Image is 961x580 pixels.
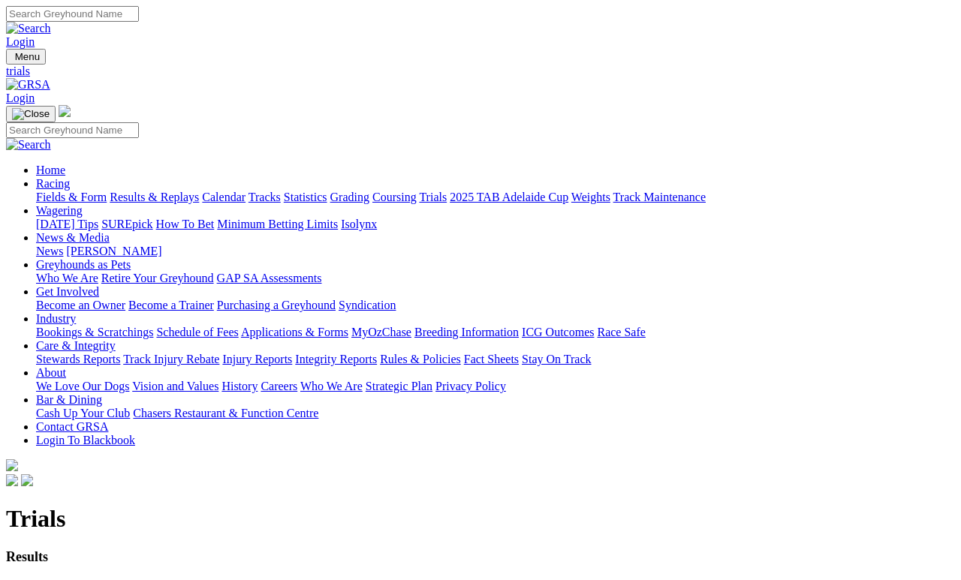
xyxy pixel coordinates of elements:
[36,245,63,257] a: News
[36,272,955,285] div: Greyhounds as Pets
[36,407,130,419] a: Cash Up Your Club
[202,191,246,203] a: Calendar
[110,191,199,203] a: Results & Replays
[36,204,83,217] a: Wagering
[156,326,238,338] a: Schedule of Fees
[6,138,51,152] img: Search
[221,380,258,392] a: History
[241,326,348,338] a: Applications & Forms
[300,380,363,392] a: Who We Are
[36,366,66,379] a: About
[522,326,594,338] a: ICG Outcomes
[450,191,568,203] a: 2025 TAB Adelaide Cup
[36,380,955,393] div: About
[339,299,396,311] a: Syndication
[36,299,955,312] div: Get Involved
[36,353,955,366] div: Care & Integrity
[12,108,50,120] img: Close
[284,191,327,203] a: Statistics
[435,380,506,392] a: Privacy Policy
[132,380,218,392] a: Vision and Values
[36,380,129,392] a: We Love Our Dogs
[6,505,955,533] h1: Trials
[597,326,645,338] a: Race Safe
[6,6,139,22] input: Search
[36,326,153,338] a: Bookings & Scratchings
[6,65,955,78] a: trials
[36,164,65,176] a: Home
[351,326,411,338] a: MyOzChase
[217,218,338,230] a: Minimum Betting Limits
[36,299,125,311] a: Become an Owner
[372,191,417,203] a: Coursing
[380,353,461,365] a: Rules & Policies
[36,231,110,244] a: News & Media
[36,191,107,203] a: Fields & Form
[6,35,35,48] a: Login
[101,218,152,230] a: SUREpick
[222,353,292,365] a: Injury Reports
[6,459,18,471] img: logo-grsa-white.png
[341,218,377,230] a: Isolynx
[36,393,102,406] a: Bar & Dining
[36,218,955,231] div: Wagering
[36,245,955,258] div: News & Media
[156,218,215,230] a: How To Bet
[295,353,377,365] a: Integrity Reports
[6,474,18,486] img: facebook.svg
[101,272,214,284] a: Retire Your Greyhound
[464,353,519,365] a: Fact Sheets
[36,258,131,271] a: Greyhounds as Pets
[36,326,955,339] div: Industry
[36,353,120,365] a: Stewards Reports
[522,353,591,365] a: Stay On Track
[6,92,35,104] a: Login
[249,191,281,203] a: Tracks
[36,434,135,446] a: Login To Blackbook
[261,380,297,392] a: Careers
[36,339,116,352] a: Care & Integrity
[6,49,46,65] button: Toggle navigation
[6,78,50,92] img: GRSA
[123,353,219,365] a: Track Injury Rebate
[66,245,161,257] a: [PERSON_NAME]
[414,326,519,338] a: Breeding Information
[36,312,76,325] a: Industry
[613,191,706,203] a: Track Maintenance
[6,22,51,35] img: Search
[36,218,98,230] a: [DATE] Tips
[6,106,56,122] button: Toggle navigation
[571,191,610,203] a: Weights
[36,272,98,284] a: Who We Are
[419,191,447,203] a: Trials
[15,51,40,62] span: Menu
[133,407,318,419] a: Chasers Restaurant & Function Centre
[36,407,955,420] div: Bar & Dining
[6,549,48,564] strong: Results
[217,299,336,311] a: Purchasing a Greyhound
[36,285,99,298] a: Get Involved
[36,177,70,190] a: Racing
[36,191,955,204] div: Racing
[36,420,108,433] a: Contact GRSA
[59,105,71,117] img: logo-grsa-white.png
[21,474,33,486] img: twitter.svg
[217,272,322,284] a: GAP SA Assessments
[6,122,139,138] input: Search
[366,380,432,392] a: Strategic Plan
[330,191,369,203] a: Grading
[128,299,214,311] a: Become a Trainer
